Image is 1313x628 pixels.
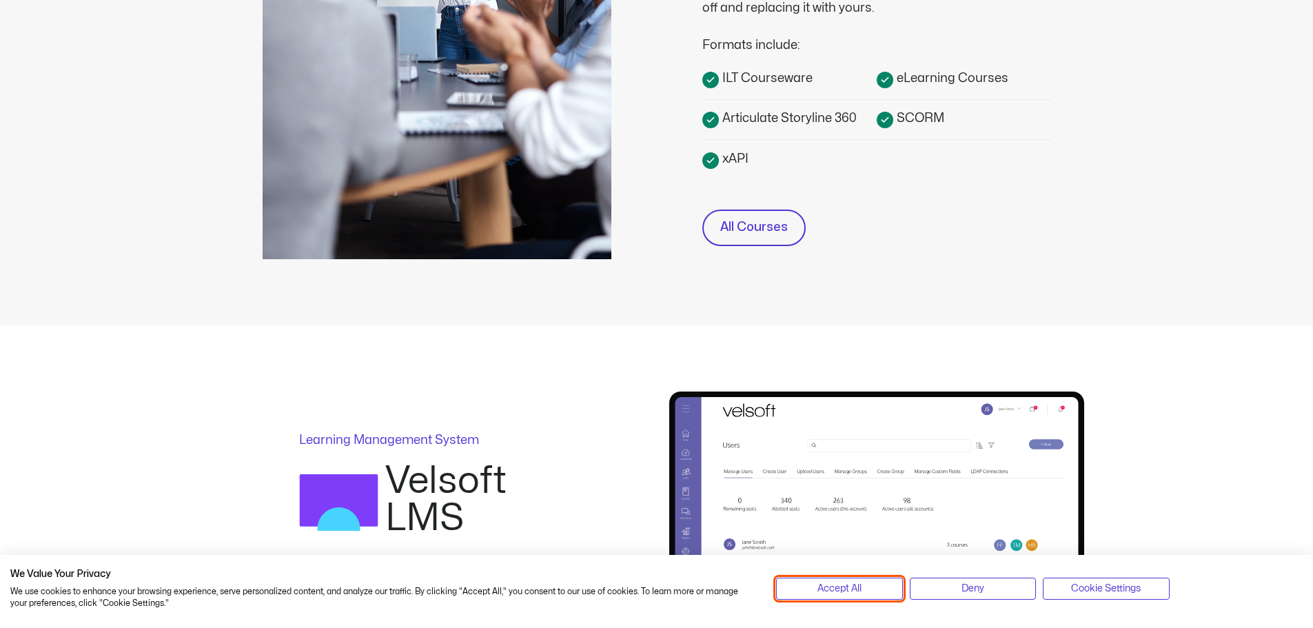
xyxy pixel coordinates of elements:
[719,150,749,168] span: xAPI
[702,210,806,246] a: All Courses
[720,218,788,238] span: All Courses
[1043,578,1169,600] button: Adjust cookie preferences
[719,69,813,88] span: ILT Courseware
[10,586,755,609] p: We use cookies to enhance your browsing experience, serve personalized content, and analyze our t...
[702,17,1033,54] div: Formats include:
[910,578,1036,600] button: Deny all cookies
[961,581,984,596] span: Deny
[702,108,877,128] a: Articulate Storyline 360
[877,108,1051,128] a: SCORM
[1071,581,1141,596] span: Cookie Settings
[385,463,574,537] h2: Velsoft LMS
[702,68,877,88] a: ILT Courseware
[776,578,902,600] button: Accept all cookies
[719,109,857,128] span: Articulate Storyline 360
[893,69,1008,88] span: eLearning Courses
[10,568,755,580] h2: We Value Your Privacy
[893,109,944,128] span: SCORM
[817,581,862,596] span: Accept All
[299,463,379,543] img: LMS Logo
[299,434,575,447] p: Learning Management System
